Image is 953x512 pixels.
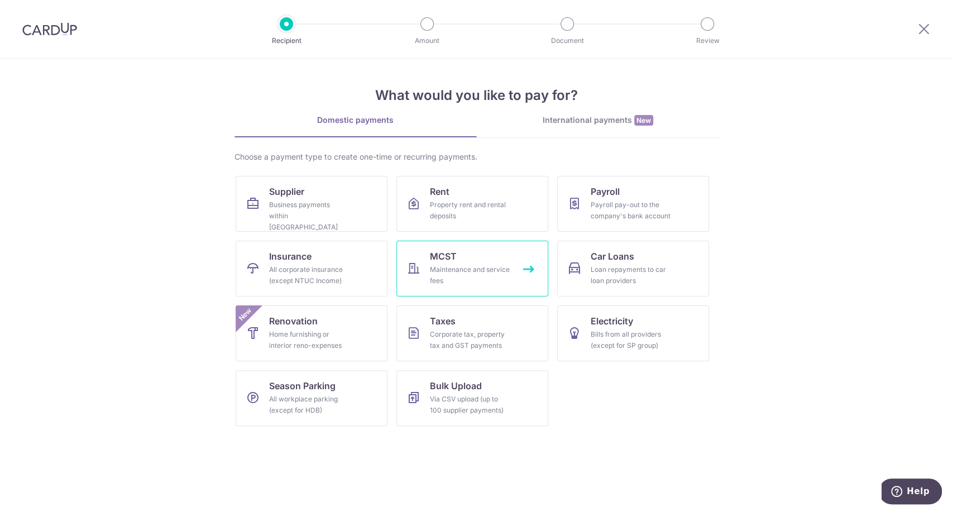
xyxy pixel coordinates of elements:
[430,394,510,416] div: Via CSV upload (up to 100 supplier payments)
[477,114,719,126] div: International payments
[386,35,468,46] p: Amount
[25,8,48,18] span: Help
[234,114,477,126] div: Domestic payments
[591,250,634,263] span: Car Loans
[396,305,548,361] a: TaxesCorporate tax, property tax and GST payments
[430,379,482,393] span: Bulk Upload
[269,199,349,233] div: Business payments within [GEOGRAPHIC_DATA]
[666,35,749,46] p: Review
[557,176,709,232] a: PayrollPayroll pay-out to the company's bank account
[269,264,349,286] div: All corporate insurance (except NTUC Income)
[430,199,510,222] div: Property rent and rental deposits
[591,329,671,351] div: Bills from all providers (except for SP group)
[236,241,387,296] a: InsuranceAll corporate insurance (except NTUC Income)
[591,264,671,286] div: Loan repayments to car loan providers
[234,85,719,106] h4: What would you like to pay for?
[269,329,349,351] div: Home furnishing or interior reno-expenses
[269,379,336,393] span: Season Parking
[236,305,387,361] a: RenovationHome furnishing or interior reno-expensesNew
[882,478,942,506] iframe: Opens a widget where you can find more information
[591,185,620,198] span: Payroll
[430,250,457,263] span: MCST
[396,370,548,426] a: Bulk UploadVia CSV upload (up to 100 supplier payments)
[430,314,456,328] span: Taxes
[234,151,719,162] div: Choose a payment type to create one-time or recurring payments.
[396,176,548,232] a: RentProperty rent and rental deposits
[269,185,304,198] span: Supplier
[430,329,510,351] div: Corporate tax, property tax and GST payments
[591,314,633,328] span: Electricity
[430,264,510,286] div: Maintenance and service fees
[245,35,328,46] p: Recipient
[236,370,387,426] a: Season ParkingAll workplace parking (except for HDB)
[591,199,671,222] div: Payroll pay-out to the company's bank account
[557,305,709,361] a: ElectricityBills from all providers (except for SP group)
[634,115,653,126] span: New
[22,22,77,36] img: CardUp
[269,250,312,263] span: Insurance
[526,35,609,46] p: Document
[236,176,387,232] a: SupplierBusiness payments within [GEOGRAPHIC_DATA]
[269,394,349,416] div: All workplace parking (except for HDB)
[430,185,449,198] span: Rent
[557,241,709,296] a: Car LoansLoan repayments to car loan providers
[269,314,318,328] span: Renovation
[236,305,254,324] span: New
[396,241,548,296] a: MCSTMaintenance and service fees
